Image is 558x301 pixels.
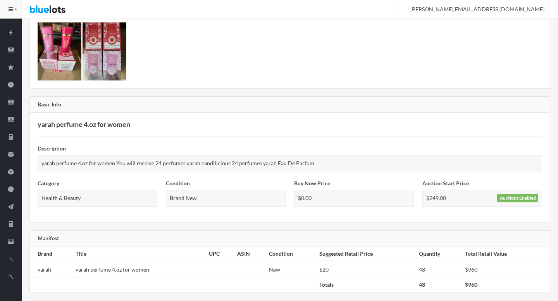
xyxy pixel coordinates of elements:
label: Condition [166,179,190,188]
img: 8877dc83-76cf-4262-ac69-d23d501f3761-1759962467.jpg [83,22,126,80]
th: Suggested Retail Price [316,246,416,262]
label: Category [38,179,59,188]
div: Manifest [30,231,550,247]
td: New [266,262,316,277]
label: Description [38,144,66,153]
div: Brand New [166,190,286,207]
th: Total Retail Value [462,246,550,262]
label: Buy Now Price [294,179,330,188]
th: UPC [206,246,234,262]
img: f8266094-c658-4628-bb6d-d5f6ad29dc27-1759962463.jpg [38,22,81,80]
th: Title [72,246,206,262]
th: Condition [266,246,316,262]
td: yarah [30,262,72,277]
b: Totals [319,281,334,288]
label: Auction Start Price [422,179,469,188]
td: $960 [462,262,550,277]
span: [PERSON_NAME][EMAIL_ADDRESS][DOMAIN_NAME] [402,6,544,12]
th: Brand [30,246,72,262]
td: $20 [316,262,416,277]
div: yarah perfume 4.oz for women You will receive 24 perfumes yarah candilicious 24 perfumes yarah Ea... [38,155,542,172]
div: Auctions Enabled [497,194,538,202]
div: Health & Beauty [38,190,157,207]
td: 48 [416,262,462,277]
div: $0.00 [294,190,414,207]
b: 48 [419,281,425,288]
b: $960 [465,281,477,288]
th: ASIN [234,246,266,262]
th: Quantity [416,246,462,262]
h3: yarah perfume 4.oz for women [38,120,542,128]
div: $249.00 [422,190,542,207]
td: yarah perfume 4.oz for women [72,262,206,277]
div: Basic Info [30,97,550,113]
